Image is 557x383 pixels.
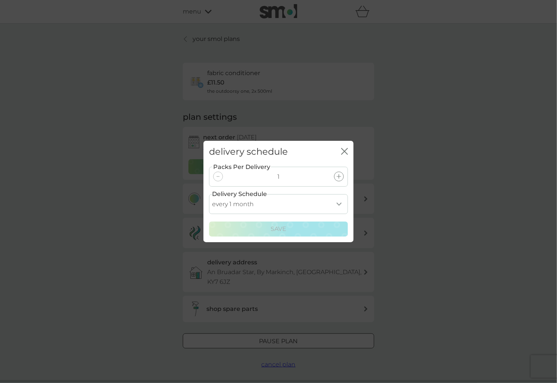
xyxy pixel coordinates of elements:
[209,146,288,157] h2: delivery schedule
[212,162,271,172] label: Packs Per Delivery
[277,172,280,182] p: 1
[271,224,286,234] p: Save
[212,189,267,199] label: Delivery Schedule
[209,222,348,237] button: Save
[341,148,348,156] button: close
